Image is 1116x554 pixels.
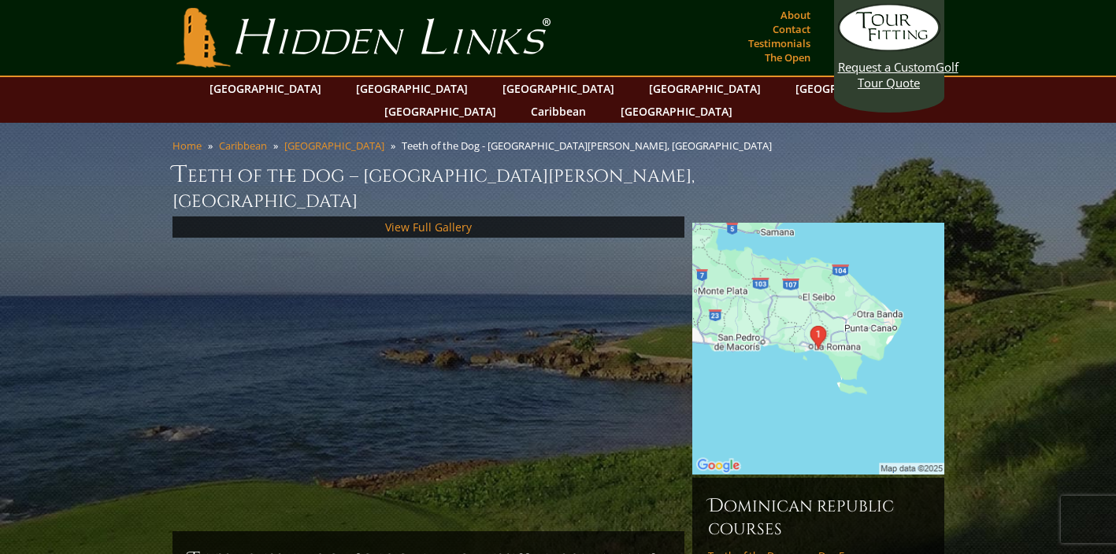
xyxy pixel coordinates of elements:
h1: Teeth of the Dog – [GEOGRAPHIC_DATA][PERSON_NAME], [GEOGRAPHIC_DATA] [172,159,944,213]
a: [GEOGRAPHIC_DATA] [495,77,622,100]
a: [GEOGRAPHIC_DATA] [202,77,329,100]
a: About [777,4,814,26]
a: [GEOGRAPHIC_DATA] [348,77,476,100]
a: The Open [761,46,814,68]
a: View Full Gallery [385,220,472,235]
a: [GEOGRAPHIC_DATA] [613,100,740,123]
a: Caribbean [219,138,267,153]
a: Caribbean [523,100,594,123]
a: Home [172,138,202,153]
a: Testimonials [744,32,814,54]
a: [GEOGRAPHIC_DATA] [641,77,769,100]
a: [GEOGRAPHIC_DATA] [284,138,384,153]
a: Contact [769,18,814,40]
h6: Dominican Republic Courses [708,493,929,540]
a: [GEOGRAPHIC_DATA] [376,100,504,123]
a: Request a CustomGolf Tour Quote [838,4,940,90]
a: [GEOGRAPHIC_DATA] [788,77,915,100]
span: Request a Custom [838,59,936,75]
li: Teeth of the Dog - [GEOGRAPHIC_DATA][PERSON_NAME], [GEOGRAPHIC_DATA] [402,138,778,153]
img: Google Map of Casa de Campo, P.O. Box 140, La Romana, Dominican Republic [692,223,944,475]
